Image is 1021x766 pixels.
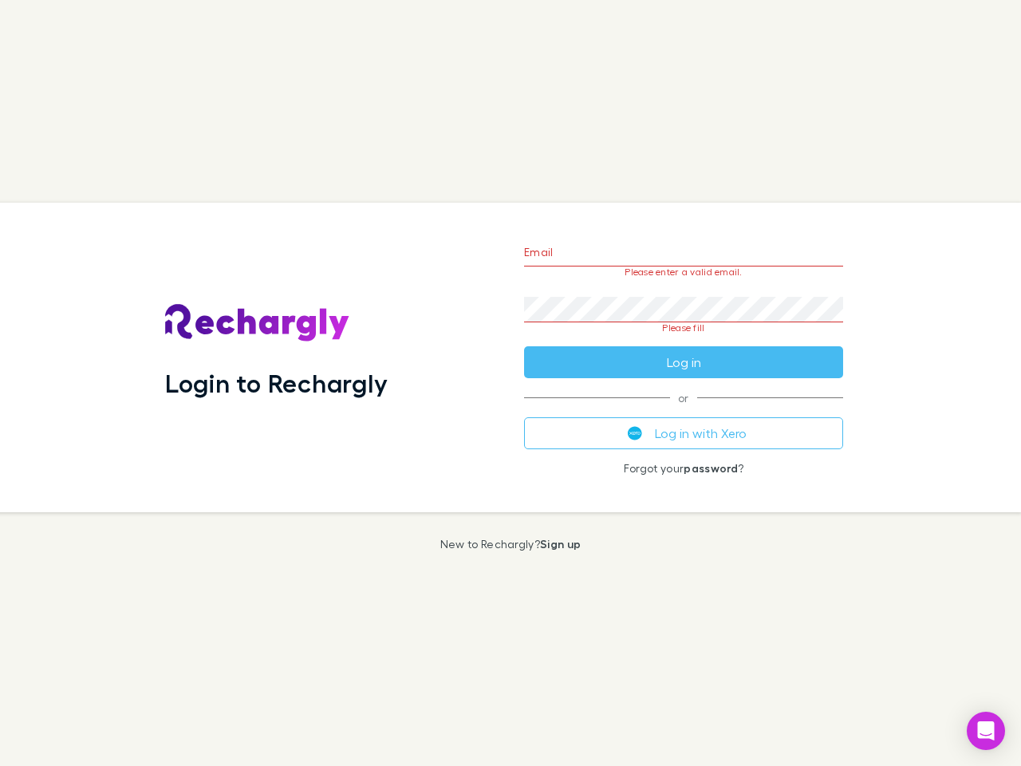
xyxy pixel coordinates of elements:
p: Please fill [524,322,843,334]
button: Log in [524,346,843,378]
span: or [524,397,843,398]
p: Please enter a valid email. [524,267,843,278]
a: password [684,461,738,475]
img: Xero's logo [628,426,642,440]
p: Forgot your ? [524,462,843,475]
p: New to Rechargly? [440,538,581,551]
div: Open Intercom Messenger [967,712,1005,750]
h1: Login to Rechargly [165,368,388,398]
a: Sign up [540,537,581,551]
button: Log in with Xero [524,417,843,449]
img: Rechargly's Logo [165,304,350,342]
